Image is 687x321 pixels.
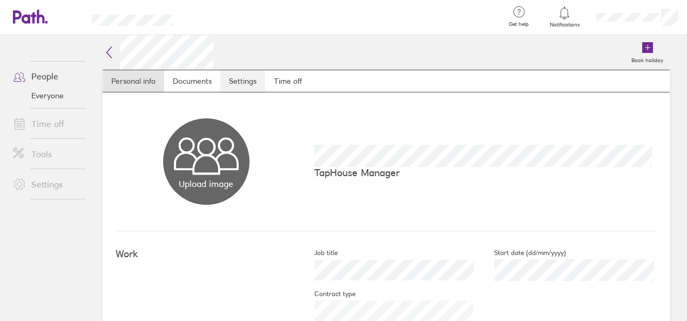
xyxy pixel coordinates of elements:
a: Settings [4,173,91,195]
a: Settings [220,70,265,92]
a: Tools [4,143,91,165]
a: Book holiday [625,35,670,70]
a: Documents [164,70,220,92]
span: Notifications [547,22,582,28]
label: Book holiday [625,54,670,64]
a: Personal info [103,70,164,92]
a: Time off [265,70,311,92]
span: Get help [501,21,536,28]
label: Job title [297,249,338,257]
label: Contract type [297,290,355,298]
label: Start date (dd/mm/yyyy) [477,249,566,257]
a: Everyone [4,87,91,104]
p: TapHouse Manager [314,167,657,178]
a: Notifications [547,5,582,28]
a: People [4,65,91,87]
a: Time off [4,113,91,135]
h4: Work [116,249,297,260]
